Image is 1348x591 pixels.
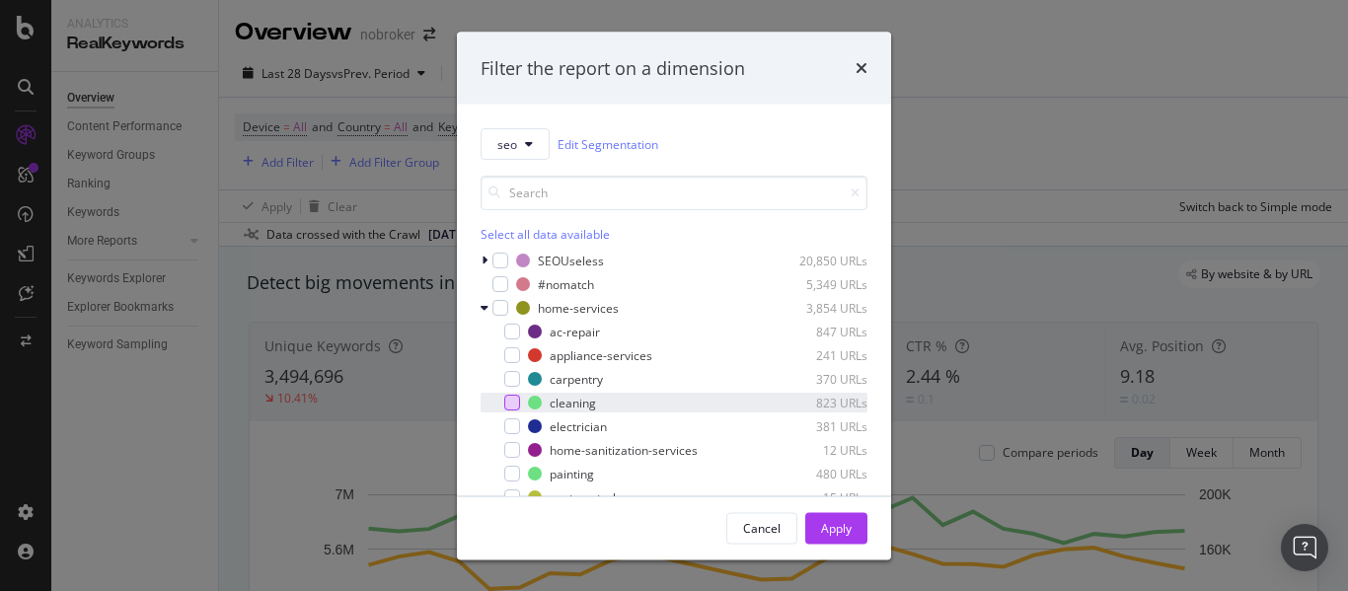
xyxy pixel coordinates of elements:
div: painting [550,465,594,481]
div: 3,854 URLs [771,299,867,316]
div: SEOUseless [538,252,604,268]
input: Search [481,176,867,210]
span: seo [497,135,517,152]
div: modal [457,32,891,559]
div: pest-control [550,488,616,505]
div: 370 URLs [771,370,867,387]
div: 15 URLs [771,488,867,505]
div: 241 URLs [771,346,867,363]
div: electrician [550,417,607,434]
div: 480 URLs [771,465,867,481]
div: Apply [821,519,852,536]
button: Apply [805,512,867,544]
a: Edit Segmentation [558,133,658,154]
div: ac-repair [550,323,600,339]
div: 381 URLs [771,417,867,434]
div: Open Intercom Messenger [1281,524,1328,571]
div: #nomatch [538,275,594,292]
button: seo [481,128,550,160]
div: cleaning [550,394,596,410]
div: appliance-services [550,346,652,363]
div: home-services [538,299,619,316]
div: times [856,55,867,81]
div: Select all data available [481,226,867,243]
div: 823 URLs [771,394,867,410]
div: 12 URLs [771,441,867,458]
div: home-sanitization-services [550,441,698,458]
div: Filter the report on a dimension [481,55,745,81]
div: 5,349 URLs [771,275,867,292]
div: 847 URLs [771,323,867,339]
button: Cancel [726,512,797,544]
div: Cancel [743,519,781,536]
div: 20,850 URLs [771,252,867,268]
div: carpentry [550,370,603,387]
